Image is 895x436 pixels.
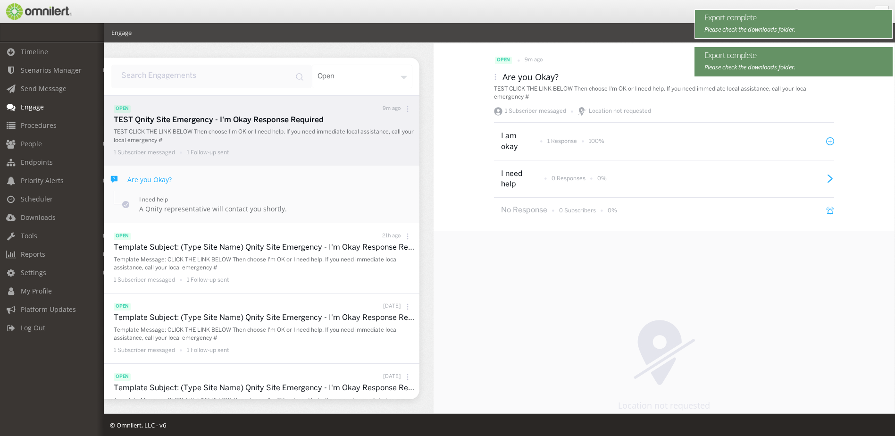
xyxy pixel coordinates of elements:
[21,47,48,56] span: Timeline
[139,204,287,213] h4: A Qnity representative will contact you shortly.
[495,57,512,64] span: open
[21,84,67,93] span: Send Message
[608,207,617,215] p: 0%
[502,71,559,83] h3: Are you Okay?
[704,50,878,61] span: Export complete
[704,25,795,34] em: Please check the downloads folder.
[494,85,834,101] div: TEST CLICK THE LINK BELOW Then choose I'm OK or I need help. If you need immediate local assistan...
[110,421,166,429] span: © Omnilert, LLC - v6
[501,169,538,191] p: I need help
[187,149,229,157] p: 1 Follow-up sent
[875,6,889,20] a: Collapse Menu
[114,105,131,113] span: open
[21,121,57,130] span: Procedures
[21,231,37,240] span: Tools
[21,305,76,314] span: Platform Updates
[21,158,53,167] span: Endpoints
[21,213,56,222] span: Downloads
[21,250,45,259] span: Reports
[114,396,415,412] p: Template Message: CLICK THE LINK BELOW Then choose I'm OK or I need help. If you need immediate l...
[704,12,878,23] span: Export complete
[21,194,53,203] span: Scheduler
[501,205,547,216] p: No Response
[114,326,415,342] p: Template Message: CLICK THE LINK BELOW Then choose I'm OK or I need help. If you need immediate l...
[501,131,534,153] p: I am okay
[382,233,401,240] p: 21h ago
[21,286,52,295] span: My Profile
[139,196,287,204] p: I need help
[21,323,45,332] span: Log Out
[114,243,415,253] p: Template Subject: (Type Site Name) Qnity Site Emergency - I'm Okay Response Required
[5,3,72,20] img: Omnilert
[21,139,42,148] span: People
[21,176,64,185] span: Priority Alerts
[589,137,604,145] p: 100%
[111,28,132,37] li: Engage
[187,346,229,354] p: 1 Follow-up sent
[552,175,586,183] p: 0 Responses
[618,400,710,411] h3: Location not requested
[21,268,46,277] span: Settings
[114,115,415,126] p: TEST Qnity Site Emergency - I'm Okay Response Required
[547,137,577,145] p: 1 Response
[114,233,131,240] span: open
[21,7,41,15] span: Help
[525,57,543,64] p: 9m ago
[114,256,415,272] p: Template Message: CLICK THE LINK BELOW Then choose I'm OK or I need help. If you need immediate l...
[383,373,401,381] p: [DATE]
[114,313,415,324] p: Template Subject: (Type Site Name) Qnity Site Emergency - I'm Okay Response Required
[21,102,44,111] span: Engage
[114,373,131,381] span: open
[383,303,401,310] p: [DATE]
[802,8,850,17] span: [PERSON_NAME]
[114,383,415,394] p: Template Subject: (Type Site Name) Qnity Site Emergency - I'm Okay Response Required
[114,149,175,157] p: 1 Subscriber messaged
[187,276,229,284] p: 1 Follow-up sent
[383,105,401,113] p: 9m ago
[114,276,175,284] p: 1 Subscriber messaged
[589,107,651,116] p: Location not requested
[505,107,566,116] p: 1 Subscriber messaged
[21,66,82,75] span: Scenarios Manager
[114,303,131,310] span: open
[597,175,607,183] p: 0%
[114,128,415,144] p: TEST CLICK THE LINK BELOW Then choose I'm OK or I need help. If you need immediate local assistan...
[559,207,596,215] p: 0 Subscribers
[127,175,172,184] h4: Are you Okay?
[704,63,795,71] em: Please check the downloads folder.
[114,346,175,354] p: 1 Subscriber messaged
[312,65,412,88] div: open
[111,65,312,88] input: input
